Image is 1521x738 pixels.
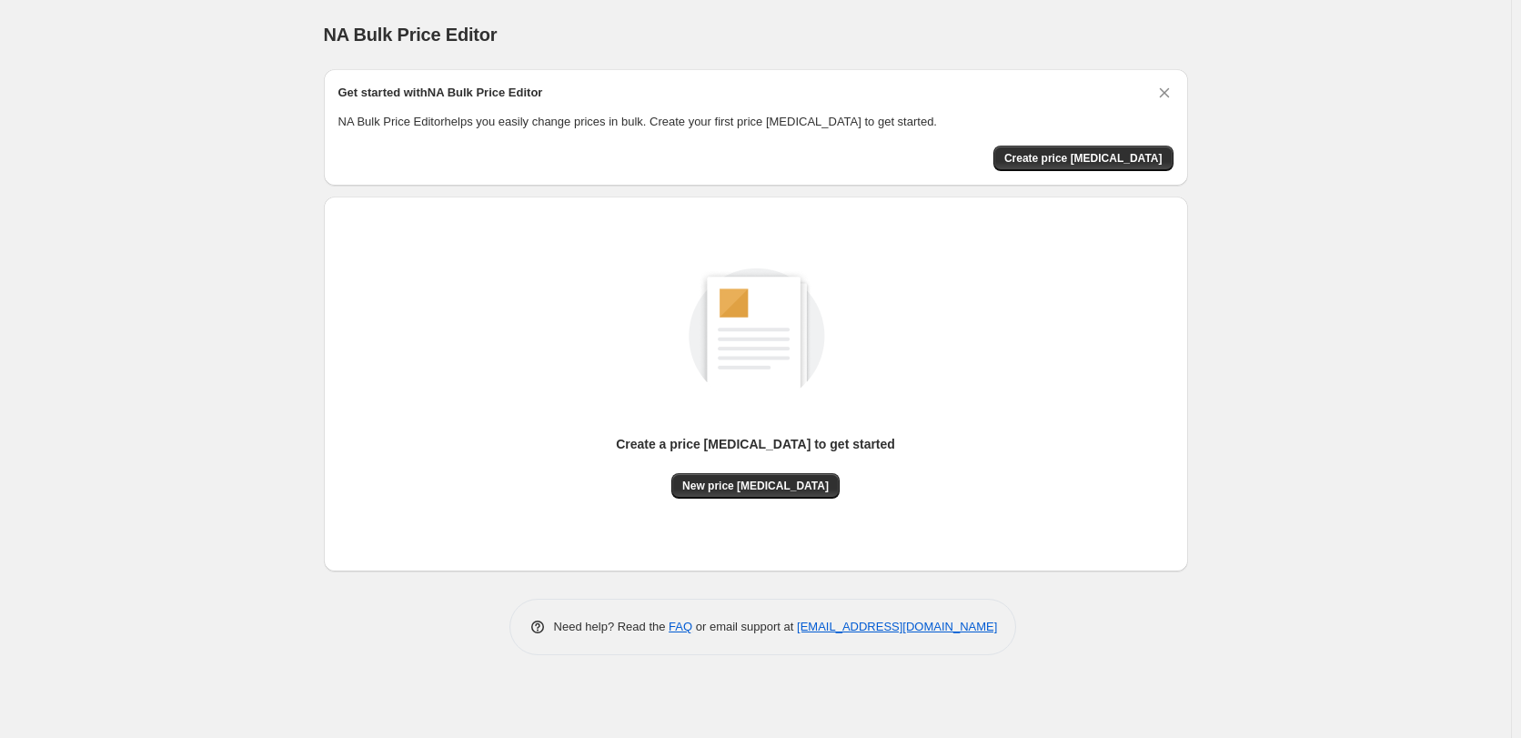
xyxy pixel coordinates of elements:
h2: Get started with NA Bulk Price Editor [338,84,543,102]
span: Create price [MEDICAL_DATA] [1004,151,1163,166]
button: Dismiss card [1155,84,1173,102]
a: [EMAIL_ADDRESS][DOMAIN_NAME] [797,620,997,633]
button: Create price change job [993,146,1173,171]
span: New price [MEDICAL_DATA] [682,479,829,493]
a: FAQ [669,620,692,633]
p: Create a price [MEDICAL_DATA] to get started [616,435,895,453]
span: or email support at [692,620,797,633]
span: Need help? Read the [554,620,670,633]
p: NA Bulk Price Editor helps you easily change prices in bulk. Create your first price [MEDICAL_DAT... [338,113,1173,131]
button: New price [MEDICAL_DATA] [671,473,840,499]
span: NA Bulk Price Editor [324,25,498,45]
